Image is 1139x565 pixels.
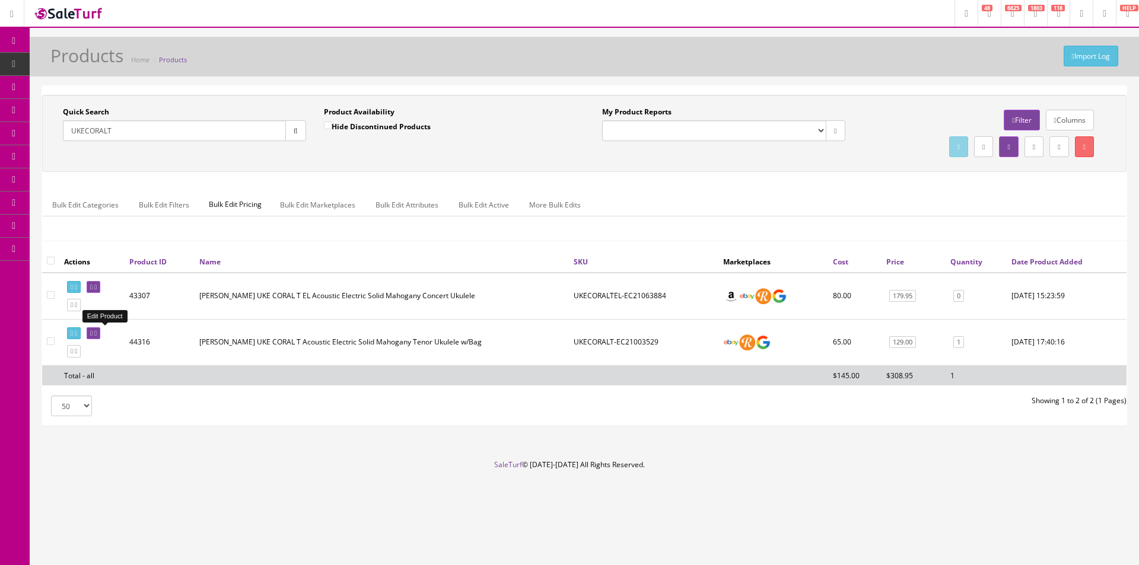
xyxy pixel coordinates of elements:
td: 1 [946,365,1007,385]
td: 2025-10-10 17:40:16 [1007,319,1127,365]
a: Bulk Edit Categories [43,193,128,216]
span: Bulk Edit Pricing [200,193,271,216]
a: Cost [833,257,848,267]
input: Hide Discontinued Products [324,122,332,129]
td: Luna UKE CORAL T EL Acoustic Electric Solid Mahogany Concert Ukulele [195,273,569,320]
input: Search [63,120,286,141]
td: 43307 [125,273,195,320]
td: Total - all [59,365,125,385]
span: 118 [1051,5,1065,11]
td: UKECORALTEL-EC21063884 [569,273,718,320]
a: 129.00 [889,336,916,349]
span: HELP [1120,5,1138,11]
div: Edit Product [82,310,128,323]
a: SaleTurf [494,459,522,470]
a: Bulk Edit Active [449,193,518,216]
img: reverb [755,288,771,304]
a: Columns [1046,110,1094,130]
span: 48 [982,5,992,11]
label: My Product Reports [602,107,672,117]
td: UKECORALT-EC21003529 [569,319,718,365]
a: Product ID [129,257,167,267]
a: 1 [953,336,964,349]
td: 80.00 [828,273,882,320]
a: Price [886,257,904,267]
div: Showing 1 to 2 of 2 (1 Pages) [584,395,1135,406]
span: 1803 [1028,5,1045,11]
label: Quick Search [63,107,109,117]
label: Hide Discontinued Products [324,120,431,132]
a: Quantity [950,257,982,267]
a: Bulk Edit Filters [129,193,199,216]
img: amazon [723,288,739,304]
a: Products [159,55,187,64]
a: Import Log [1064,46,1118,66]
a: More Bulk Edits [520,193,590,216]
a: Date Product Added [1011,257,1083,267]
a: Bulk Edit Attributes [366,193,448,216]
td: 44316 [125,319,195,365]
img: SaleTurf [33,5,104,21]
img: ebay [739,288,755,304]
label: Product Availability [324,107,394,117]
a: 179.95 [889,290,916,302]
td: 2025-08-04 15:23:59 [1007,273,1127,320]
td: $308.95 [882,365,946,385]
img: google_shopping [755,334,771,350]
span: 6825 [1005,5,1022,11]
img: ebay [723,334,739,350]
a: Home [131,55,149,64]
a: Bulk Edit Marketplaces [271,193,365,216]
img: reverb [739,334,755,350]
img: google_shopping [771,288,787,304]
a: SKU [574,257,588,267]
td: $145.00 [828,365,882,385]
a: 0 [953,290,964,302]
h1: Products [50,46,123,65]
th: Actions [59,251,125,272]
a: Filter [1004,110,1039,130]
td: 65.00 [828,319,882,365]
a: Name [199,257,221,267]
th: Marketplaces [718,251,828,272]
td: Luna UKE CORAL T Acoustic Electric Solid Mahogany Tenor Ukulele w/Bag [195,319,569,365]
